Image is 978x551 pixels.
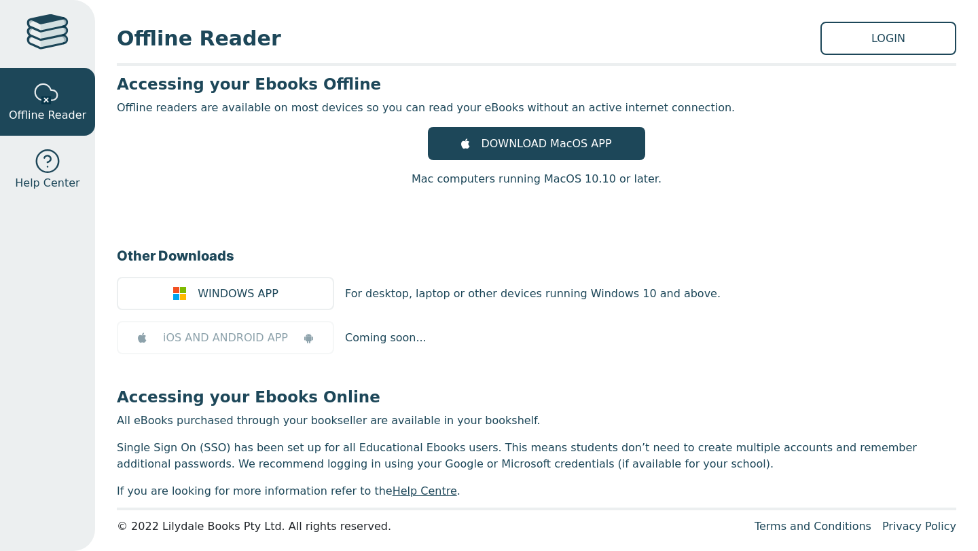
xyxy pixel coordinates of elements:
[882,520,956,533] a: Privacy Policy
[117,74,956,94] h3: Accessing your Ebooks Offline
[15,175,79,191] span: Help Center
[198,286,278,302] span: WINDOWS APP
[117,100,956,116] p: Offline readers are available on most devices so you can read your eBooks without an active inter...
[117,277,334,310] a: WINDOWS APP
[117,413,956,429] p: All eBooks purchased through your bookseller are available in your bookshelf.
[345,286,721,302] p: For desktop, laptop or other devices running Windows 10 and above.
[117,518,744,535] div: © 2022 Lilydale Books Pty Ltd. All rights reserved.
[481,136,611,152] span: DOWNLOAD MacOS APP
[9,107,86,123] span: Offline Reader
[345,330,427,346] p: Coming soon...
[117,387,956,407] h3: Accessing your Ebooks Online
[163,330,288,346] span: iOS AND ANDROID APP
[428,127,645,160] a: DOWNLOAD MacOS APP
[117,246,956,266] h3: Other Downloads
[820,22,956,55] a: LOGIN
[117,483,956,499] p: If you are looking for more information refer to the .
[755,520,871,533] a: Terms and Conditions
[117,23,820,54] span: Offline Reader
[117,440,956,472] p: Single Sign On (SSO) has been set up for all Educational Ebooks users. This means students don’t ...
[393,484,457,497] a: Help Centre
[412,171,662,187] p: Mac computers running MacOS 10.10 or later.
